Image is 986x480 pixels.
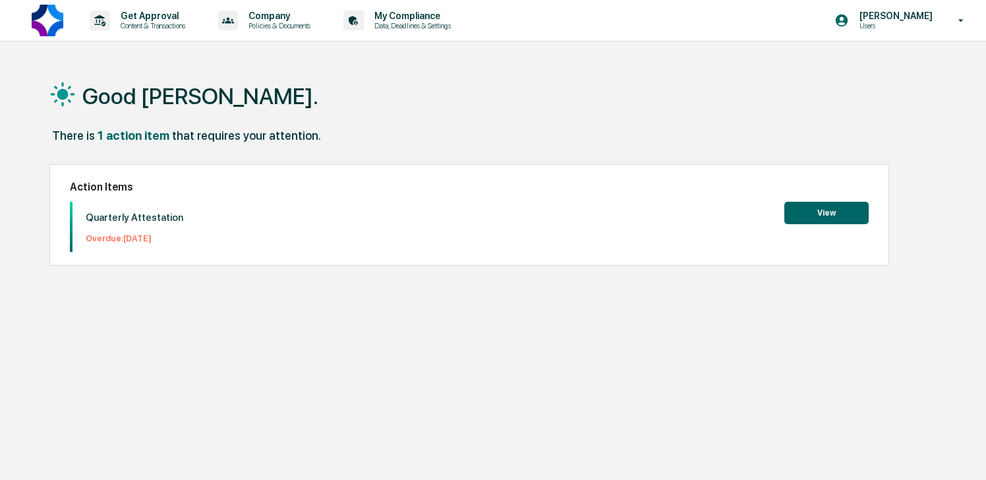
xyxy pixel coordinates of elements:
h1: Good [PERSON_NAME]. [82,83,318,109]
p: Get Approval [110,11,192,21]
p: Policies & Documents [238,21,317,30]
div: 1 action item [98,129,169,142]
a: View [784,206,869,218]
p: [PERSON_NAME] [849,11,939,21]
p: My Compliance [364,11,457,21]
h2: Action Items [70,181,869,193]
p: Quarterly Attestation [86,212,183,224]
p: Company [238,11,317,21]
p: Users [849,21,939,30]
div: There is [52,129,95,142]
p: Overdue: [DATE] [86,233,183,243]
button: View [784,202,869,224]
p: Content & Transactions [110,21,192,30]
div: that requires your attention. [172,129,321,142]
p: Data, Deadlines & Settings [364,21,457,30]
img: logo [32,5,63,36]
